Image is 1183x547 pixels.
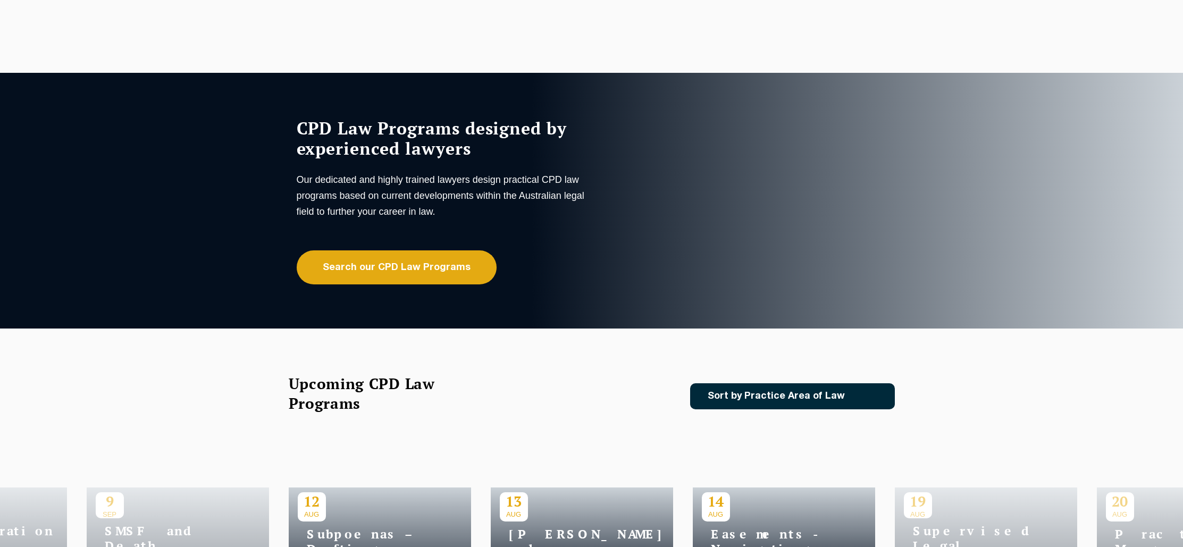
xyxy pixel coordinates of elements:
h1: CPD Law Programs designed by experienced lawyers [297,118,589,158]
p: 12 [298,492,326,510]
a: Sort by Practice Area of Law [690,383,895,409]
a: Search our CPD Law Programs [297,250,497,284]
h2: Upcoming CPD Law Programs [289,374,462,413]
span: AUG [298,510,326,518]
span: AUG [702,510,730,518]
span: AUG [500,510,528,518]
img: Icon [862,392,874,401]
p: Our dedicated and highly trained lawyers design practical CPD law programs based on current devel... [297,172,589,220]
p: 13 [500,492,528,510]
p: 14 [702,492,730,510]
